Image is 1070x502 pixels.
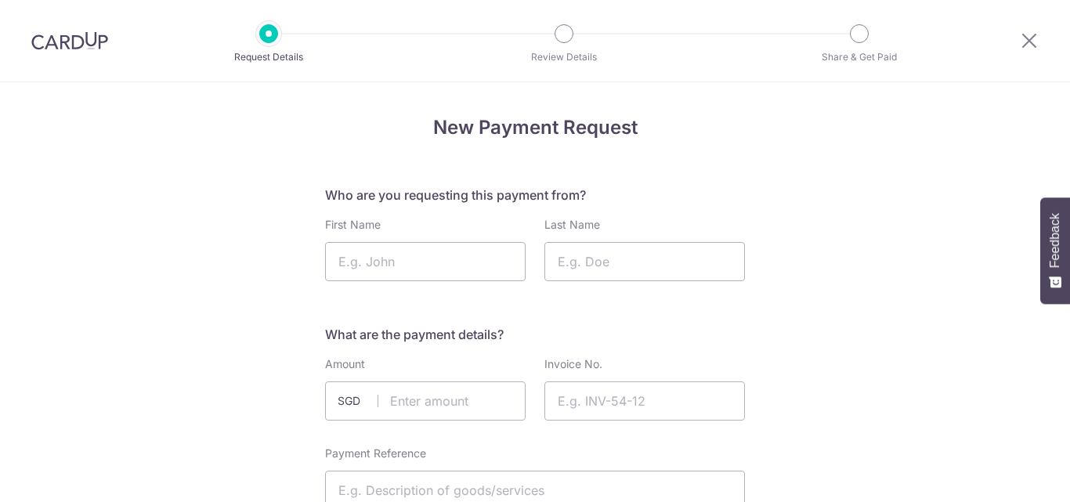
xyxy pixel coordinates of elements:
[1040,197,1070,304] button: Feedback - Show survey
[325,381,526,421] input: Enter amount
[338,393,378,409] span: SGD
[325,325,745,344] h5: What are the payment details?
[544,356,602,372] label: Invoice No.
[1048,213,1062,268] span: Feedback
[325,114,745,142] h4: New Payment Request
[325,186,745,204] h5: Who are you requesting this payment from?
[544,381,745,421] input: E.g. INV-54-12
[325,446,426,461] label: Payment Reference
[970,455,1054,494] iframe: Opens a widget where you can find more information
[31,31,108,50] img: CardUp
[801,49,917,65] p: Share & Get Paid
[506,49,622,65] p: Review Details
[325,242,526,281] input: E.g. John
[211,49,327,65] p: Request Details
[325,356,365,372] label: Amount
[544,217,600,233] label: Last Name
[544,242,745,281] input: E.g. Doe
[325,217,381,233] label: First Name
